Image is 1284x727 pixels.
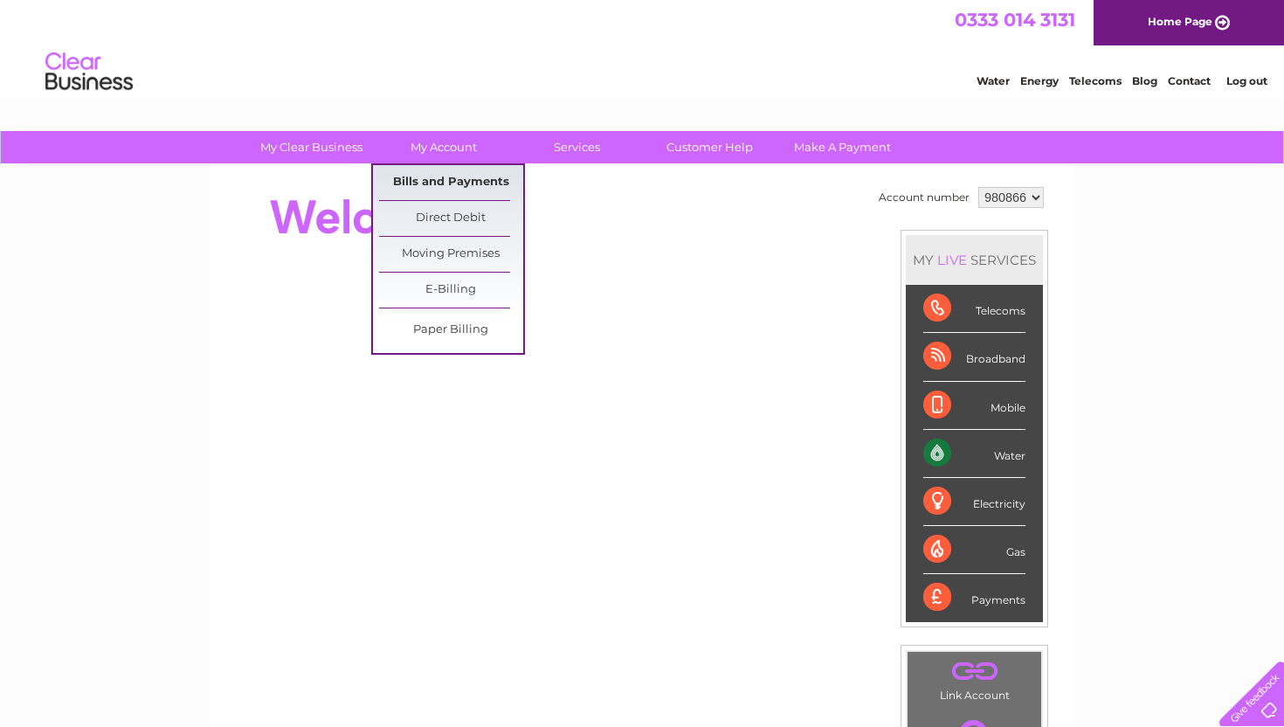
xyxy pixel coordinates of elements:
[638,131,782,163] a: Customer Help
[379,237,523,272] a: Moving Premises
[379,201,523,236] a: Direct Debit
[923,478,1025,526] div: Electricity
[1132,74,1157,87] a: Blog
[379,313,523,348] a: Paper Billing
[505,131,649,163] a: Services
[379,273,523,308] a: E-Billing
[231,10,1056,85] div: Clear Business is a trading name of Verastar Limited (registered in [GEOGRAPHIC_DATA] No. 3667643...
[239,131,383,163] a: My Clear Business
[923,574,1025,621] div: Payments
[907,651,1042,706] td: Link Account
[955,9,1075,31] a: 0333 014 3131
[923,430,1025,478] div: Water
[923,285,1025,333] div: Telecoms
[1020,74,1059,87] a: Energy
[977,74,1010,87] a: Water
[906,235,1043,285] div: MY SERVICES
[1226,74,1267,87] a: Log out
[912,656,1037,687] a: .
[923,333,1025,381] div: Broadband
[923,382,1025,430] div: Mobile
[874,183,974,212] td: Account number
[934,252,970,268] div: LIVE
[923,526,1025,574] div: Gas
[1069,74,1122,87] a: Telecoms
[1168,74,1211,87] a: Contact
[770,131,915,163] a: Make A Payment
[379,165,523,200] a: Bills and Payments
[372,131,516,163] a: My Account
[45,45,134,99] img: logo.png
